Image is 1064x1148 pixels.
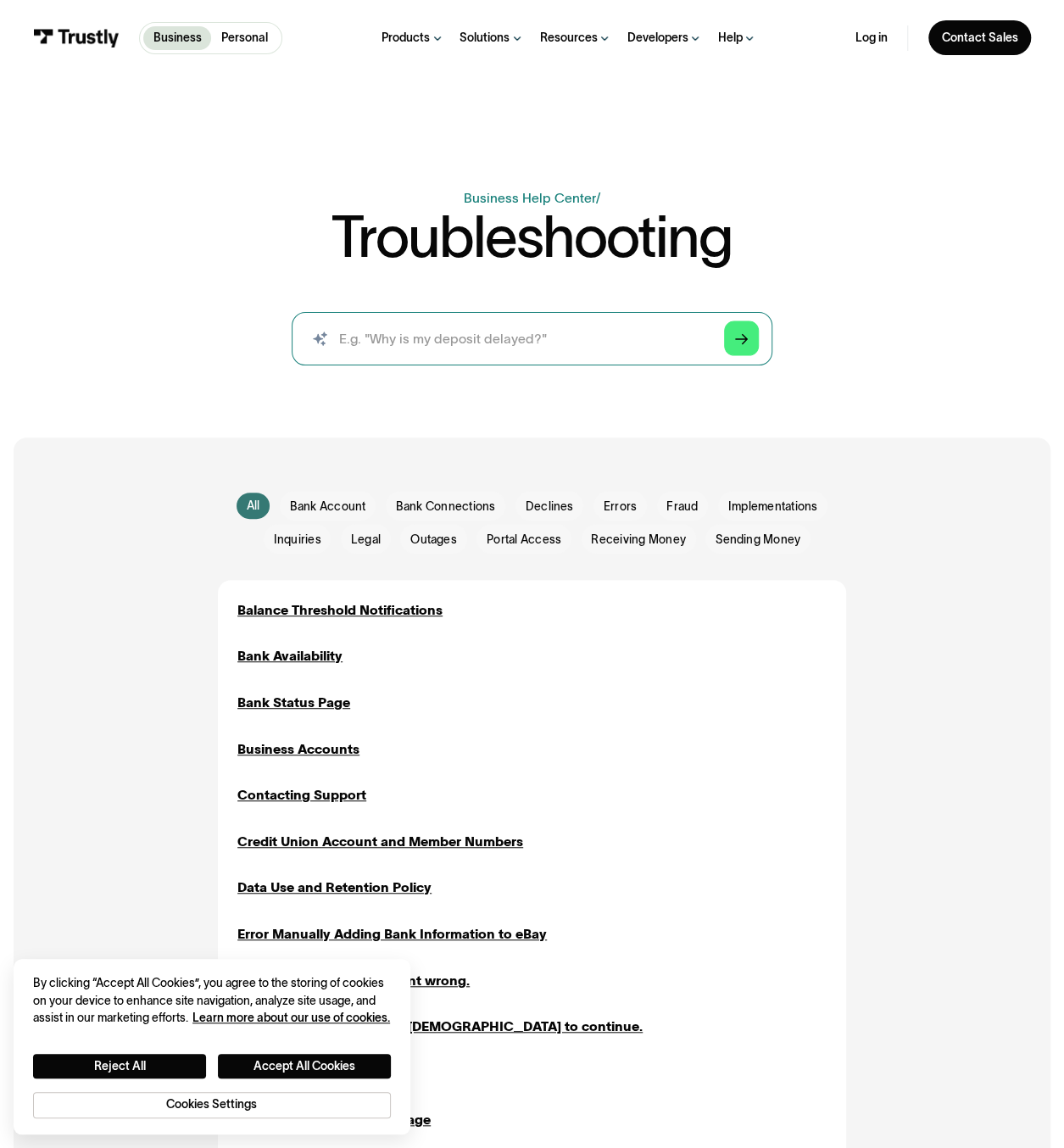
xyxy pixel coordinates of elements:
[211,26,277,50] a: Personal
[218,1054,391,1078] button: Accept All Cookies
[237,739,359,759] a: Business Accounts
[718,31,743,46] div: Help
[728,499,818,515] span: Implementations
[221,30,268,47] p: Personal
[237,493,270,519] a: All
[716,532,800,549] span: Sending Money
[33,975,391,1118] div: Privacy
[237,785,366,805] a: Contacting Support
[292,312,772,365] input: search
[460,31,510,46] div: Solutions
[351,532,381,549] span: Legal
[33,29,119,47] img: Trustly Logo
[855,31,888,46] a: Log in
[539,31,597,46] div: Resources
[382,31,430,46] div: Products
[14,959,410,1135] div: Cookie banner
[247,498,260,515] div: All
[33,975,391,1027] div: By clicking “Accept All Cookies”, you agree to the storing of cookies on your device to enhance s...
[153,30,202,47] p: Business
[237,646,343,666] a: Bank Availability
[143,26,211,50] a: Business
[627,31,688,46] div: Developers
[331,208,732,265] h1: Troubleshooting
[218,491,847,554] form: Email Form
[290,499,366,515] span: Bank Account
[941,31,1017,46] div: Contact Sales
[666,499,698,515] span: Fraud
[464,191,596,205] a: Business Help Center
[237,878,432,897] a: Data Use and Retention Policy
[192,1011,390,1024] a: More information about your privacy, opens in a new tab
[591,532,686,549] span: Receiving Money
[292,312,772,365] form: Search
[487,532,561,549] span: Portal Access
[596,191,600,205] div: /
[273,532,320,549] span: Inquiries
[33,1092,391,1118] button: Cookies Settings
[237,1017,643,1036] a: Error: You must be at least [DEMOGRAPHIC_DATA] to continue.
[237,924,547,944] a: Error Manually Adding Bank Information to eBay
[237,832,523,851] a: Credit Union Account and Member Numbers
[396,499,496,515] span: Bank Connections
[526,499,574,515] span: Declines
[928,20,1031,55] a: Contact Sales
[237,693,350,712] a: Bank Status Page
[410,532,457,549] span: Outages
[33,1054,206,1078] button: Reject All
[604,499,637,515] span: Errors
[237,600,443,620] a: Balance Threshold Notifications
